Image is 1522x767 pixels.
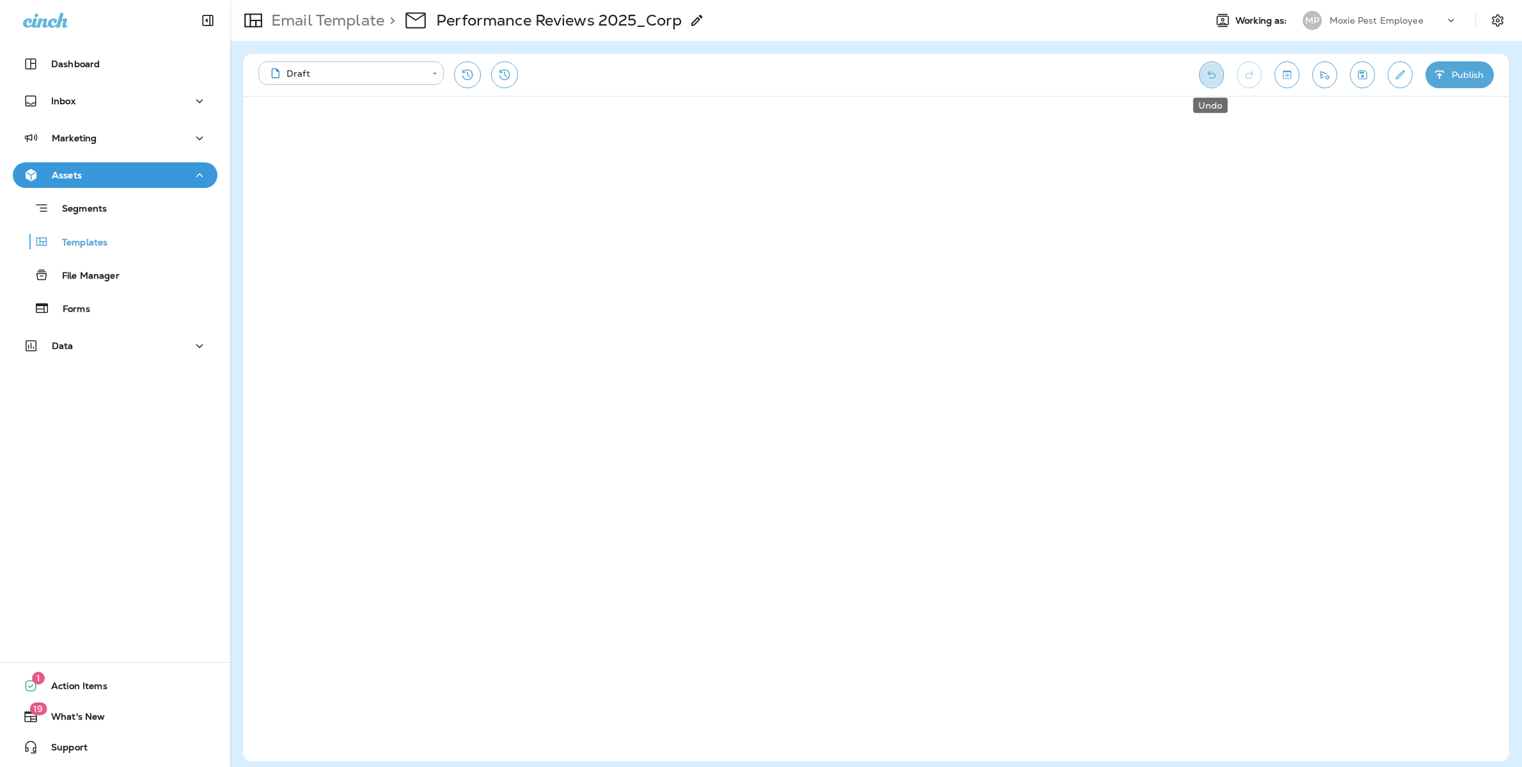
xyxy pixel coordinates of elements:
button: Segments [13,194,217,222]
button: Restore from previous version [454,61,481,88]
span: Support [38,742,88,757]
button: Marketing [13,125,217,151]
p: Segments [49,203,107,216]
button: Support [13,734,217,760]
button: Forms [13,295,217,322]
button: Edit details [1388,61,1413,88]
p: Performance Reviews 2025_Corp [436,11,682,30]
span: Action Items [38,681,107,696]
button: Collapse Sidebar [190,8,226,33]
span: What's New [38,711,105,727]
button: Dashboard [13,51,217,77]
p: File Manager [49,270,120,283]
div: MP [1303,11,1322,30]
button: File Manager [13,261,217,288]
p: Dashboard [51,59,100,69]
p: Templates [49,237,107,249]
button: Assets [13,162,217,188]
button: Send test email [1312,61,1337,88]
p: Marketing [52,133,97,143]
button: 1Action Items [13,673,217,699]
p: Email Template [266,11,384,30]
button: Templates [13,228,217,255]
button: Save [1350,61,1375,88]
p: Assets [52,170,82,180]
iframe: To enrich screen reader interactions, please activate Accessibility in Grammarly extension settings [243,97,1509,761]
span: 19 [29,702,47,715]
button: Inbox [13,88,217,114]
p: Data [52,341,74,351]
button: Data [13,333,217,359]
p: Forms [50,304,90,316]
button: Settings [1486,9,1509,32]
button: Undo [1199,61,1224,88]
div: Undo [1193,98,1228,113]
span: Working as: [1236,15,1290,26]
button: 19What's New [13,704,217,729]
p: Moxie Pest Employee [1330,15,1424,26]
button: View Changelog [491,61,518,88]
div: Draft [267,67,423,80]
p: > [384,11,395,30]
button: Toggle preview [1275,61,1299,88]
p: Inbox [51,96,75,106]
button: Publish [1425,61,1494,88]
span: 1 [32,672,45,685]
